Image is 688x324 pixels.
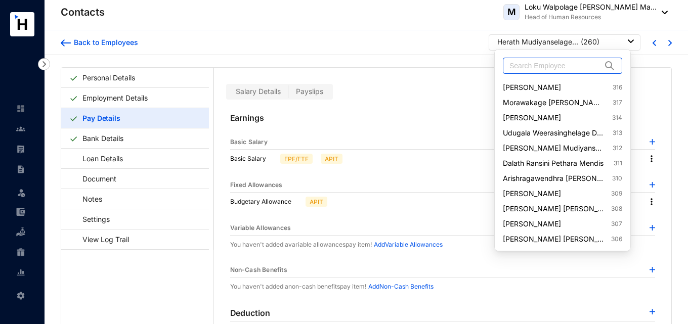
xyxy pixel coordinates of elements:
img: plus-blue.82faced185f92b6205e0ad2e478a7993.svg [650,182,655,188]
li: Contacts [8,119,32,139]
img: chevron-right-blue.16c49ba0fe93ddb13f341d83a2dbca89.svg [668,40,672,46]
img: plus-blue.82faced185f92b6205e0ad2e478a7993.svg [650,309,655,314]
p: Non-Cash Benefits [230,265,287,275]
img: expense-unselected.2edcf0507c847f3e9e96.svg [16,207,25,216]
li: Home [8,99,32,119]
li: Loan [8,222,32,242]
li: Contracts [8,159,32,179]
img: search.8ce656024d3affaeffe32e5b30621cb7.svg [604,61,616,71]
img: plus-blue.82faced185f92b6205e0ad2e478a7993.svg [650,267,655,272]
img: more.27664ee4a8faa814348e188645a3c1fc.svg [647,197,657,207]
a: Dalath Ransini Pethara Mendis311 [503,158,622,168]
li: Expenses [8,202,32,222]
p: Loku Walpolage [PERSON_NAME] Ma... [525,2,657,12]
p: APIT [310,197,323,206]
a: Back to Employees [61,37,138,48]
p: Variable Allowances [230,223,291,233]
img: contract-unselected.99e2b2107c0a7dd48938.svg [16,165,25,174]
img: arrow-backward-blue.96c47016eac47e06211658234db6edf5.svg [61,39,71,47]
p: ( 260 ) [581,37,599,47]
p: Basic Salary [230,137,268,147]
img: report-unselected.e6a6b4230fc7da01f883.svg [16,268,25,277]
a: Morawakage [PERSON_NAME]317 [503,98,622,108]
p: Add Non-Cash Benefits [368,282,434,292]
img: people-unselected.118708e94b43a90eceab.svg [16,124,25,133]
img: dropdown-black.8e83cc76930a90b1a4fdb6d089b7bf3a.svg [628,39,634,43]
a: [PERSON_NAME]316 [503,82,622,92]
a: Pay Details [78,108,124,128]
p: APIT [325,154,338,163]
p: Fixed Allowances [230,180,283,190]
li: Payroll [8,139,32,159]
a: [PERSON_NAME]309 [503,189,622,199]
div: Back to Employees [71,37,138,48]
p: You haven't added a non-cash benefits pay item! [230,282,366,292]
img: chevron-left-blue.0fda5800d0a05439ff8ddef8047136d5.svg [653,40,656,46]
img: home-unselected.a29eae3204392db15eaf.svg [16,104,25,113]
img: payroll-unselected.b590312f920e76f0c668.svg [16,145,25,154]
img: dropdown-black.8e83cc76930a90b1a4fdb6d089b7bf3a.svg [657,11,668,14]
a: [PERSON_NAME]314 [503,113,622,123]
a: Arishragawendhra [PERSON_NAME]310 [503,173,622,183]
a: [PERSON_NAME] Mudiyanse Ralahamilage [PERSON_NAME]312 [503,143,622,153]
img: more.27664ee4a8faa814348e188645a3c1fc.svg [647,154,657,164]
span: M [507,8,516,17]
p: Budgetary Allowance [230,197,302,207]
span: Salary Details [236,87,281,96]
a: Udugala Weerasinghelage Dewmini [PERSON_NAME]313 [503,128,622,138]
p: Basic Salary [230,154,276,164]
a: Settings [69,209,113,229]
p: EPF/ETF [284,154,309,163]
div: Herath Mudiyanselage [PERSON_NAME] [497,37,578,47]
img: nav-icon-right.af6afadce00d159da59955279c43614e.svg [38,58,50,70]
p: Head of Human Resources [525,12,657,22]
p: Deduction [230,307,270,319]
img: plus-blue.82faced185f92b6205e0ad2e478a7993.svg [650,225,655,230]
a: Personal Details [78,67,139,88]
p: Contacts [61,5,105,19]
img: loan-unselected.d74d20a04637f2d15ab5.svg [16,227,25,237]
img: gratuity-unselected.a8c340787eea3cf492d7.svg [16,248,25,257]
a: Bank Details [78,128,127,149]
a: View Log Trail [69,229,133,250]
a: [PERSON_NAME] [PERSON_NAME]308 [503,204,622,214]
a: [PERSON_NAME] [PERSON_NAME]306 [503,234,622,244]
p: You haven't added a variable allowances pay item! [230,240,372,250]
a: [PERSON_NAME]307 [503,219,622,229]
img: plus-blue.82faced185f92b6205e0ad2e478a7993.svg [650,139,655,145]
span: Payslips [296,87,323,96]
a: Notes [69,189,106,209]
a: Employment Details [78,87,152,108]
input: Search Employee [509,58,601,73]
li: Gratuity [8,242,32,262]
p: Earnings [230,112,656,135]
img: leave-unselected.2934df6273408c3f84d9.svg [16,188,26,198]
a: Abeysinghe [PERSON_NAME] Uvini [PERSON_NAME]305 [503,249,622,259]
a: Document [69,168,120,189]
p: Add Variable Allowances [374,240,443,250]
a: Loan Details [69,148,126,169]
img: settings-unselected.1febfda315e6e19643a1.svg [16,291,25,300]
li: Reports [8,262,32,283]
